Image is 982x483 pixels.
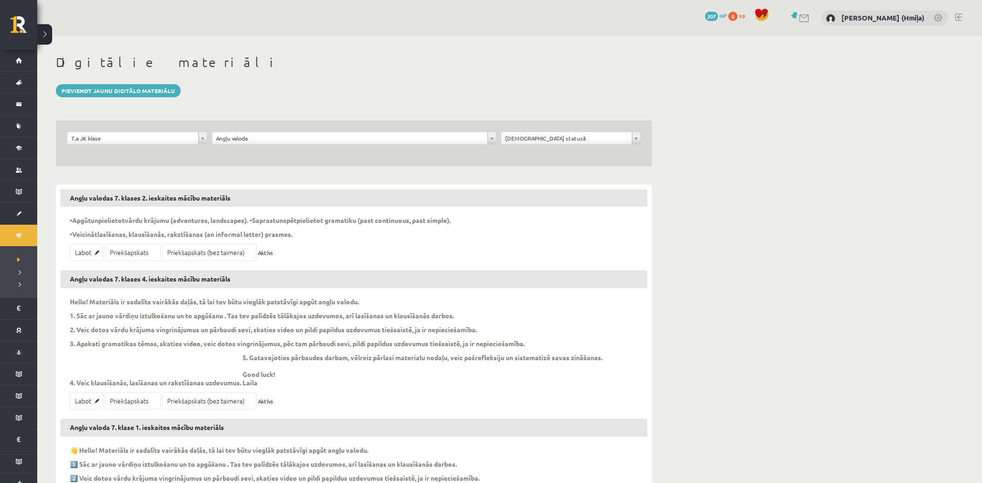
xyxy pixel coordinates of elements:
a: Rīgas 1. Tālmācības vidusskola [10,16,37,40]
p: 2️⃣ Veic dotos vārdu krājuma vingrinājumus un pārbaudi sevi, skaties video un pildi papildus uzde... [70,474,480,482]
a: Priekšapskats (bez taimera) [162,392,257,409]
a: Angļu valoda [212,132,496,144]
span: Aktīvs [258,249,273,256]
strong: spēt [283,216,297,224]
p: Hello! [70,297,88,306]
p: • un vārdu krājumu (adventures, landscapes). [70,216,248,224]
p: 1. Sāc ar jauno vārdiņu iztulkošanu un to apgūšanu . Tas tev palīdzēs tālākajos uzdevumos, arī la... [70,311,454,320]
p: 5. Gatavojoties pārbaudes darbam, vēlreiz pārlasi materialu nodaļu, veic pašrefleksiju un sistema... [243,353,603,387]
p: 1️⃣ Sāc ar jauno vārdiņu iztulkošanu un to apgūšanu . Tas tev palīdzēs tālākajos uzdevumos, arī l... [70,460,457,468]
p: Materiāls ir sadalīts vairākās daļās, tā lai tev būtu vieglāk patstāvīgi apgūt angļu valodu. [99,446,368,454]
h3: Angļu valodas 7. klases 2. ieskaites mācību materiāls [61,189,647,207]
a: 7.a JK klase [68,132,207,144]
h3: Angļu valodas 7. klases 4. ieskaites mācību materiāls [61,270,647,288]
p: 3. Apskati gramatikas tēmas, skaties video, veic dotos vingrinājumus, pēc tam pārbaudi sevi, pild... [70,339,525,348]
a: [DEMOGRAPHIC_DATA] statusā [501,132,641,144]
a: Priekšapskats [105,392,161,409]
h3: Angļu valoda 7. klase 1. ieskaites mācību materiāls [61,419,647,436]
p: 4. Veic klausīšanās, lasīšanas un rakstīšanas uzdevumus. [70,378,241,387]
span: 0 [728,12,738,21]
a: Priekšapskats [105,244,161,261]
span: Aktīvs [258,397,273,405]
strong: Apgūt [72,216,91,224]
img: Anastasiia Khmil (Hmiļa) [826,14,835,23]
span: xp [739,12,745,19]
strong: Saprast [252,216,276,224]
a: [PERSON_NAME] (Hmiļa) [841,13,924,22]
span: [DEMOGRAPHIC_DATA] statusā [505,132,629,144]
a: Pievienot jaunu digitālo materiālu [56,84,181,97]
p: Materiāls ir sadalīts vairākās daļās, tā lai tev būtu vieglāk patstāvīgi apgūt angļu valodu. [89,297,359,306]
a: Labot [70,392,103,409]
h1: Digitālie materiāli [56,54,652,70]
p: • un pielietot gramatiku (past continuous, past simple). [250,216,451,224]
p: 2. Veic dotos vārdu krājuma vingrinājumus un pārbaudi sevi, skaties video un pildi papildus uzdev... [70,325,477,334]
p: 👋 Hello! [70,446,97,454]
a: 207 mP [705,12,727,19]
span: 207 [705,12,718,21]
a: Priekšapskats (bez taimera) [162,244,257,261]
a: Labot [70,244,103,261]
span: Angļu valoda [216,132,484,144]
span: 7.a JK klase [71,132,195,144]
p: • lasīšanas, klausīšanās, rakstīšanas (an informal letter) prasmes. [70,230,292,238]
span: mP [719,12,727,19]
strong: pielietot [98,216,125,224]
strong: Veicināt [72,230,97,238]
a: 0 xp [728,12,750,19]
